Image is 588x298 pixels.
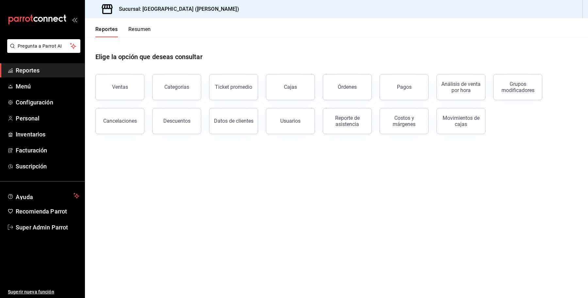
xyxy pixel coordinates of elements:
span: Ayuda [16,192,71,200]
div: Descuentos [163,118,190,124]
div: Grupos modificadores [498,81,538,93]
span: Pregunta a Parrot AI [18,43,70,50]
div: Movimientos de cajas [441,115,481,127]
button: open_drawer_menu [72,17,77,22]
div: Reporte de asistencia [327,115,367,127]
span: Suscripción [16,162,79,171]
button: Usuarios [266,108,315,134]
button: Análisis de venta por hora [436,74,485,100]
button: Ticket promedio [209,74,258,100]
div: Usuarios [280,118,301,124]
button: Cajas [266,74,315,100]
div: Órdenes [338,84,357,90]
span: Recomienda Parrot [16,207,79,216]
h3: Sucursal: [GEOGRAPHIC_DATA] ([PERSON_NAME]) [114,5,239,13]
div: Análisis de venta por hora [441,81,481,93]
div: Ventas [112,84,128,90]
span: Configuración [16,98,79,107]
div: navigation tabs [95,26,151,37]
button: Reporte de asistencia [323,108,372,134]
button: Cancelaciones [95,108,144,134]
a: Pregunta a Parrot AI [5,47,80,54]
span: Super Admin Parrot [16,223,79,232]
button: Categorías [152,74,201,100]
span: Inventarios [16,130,79,139]
button: Pregunta a Parrot AI [7,39,80,53]
span: Personal [16,114,79,123]
div: Cajas [284,84,297,90]
span: Facturación [16,146,79,155]
span: Reportes [16,66,79,75]
button: Ventas [95,74,144,100]
button: Datos de clientes [209,108,258,134]
span: Menú [16,82,79,91]
button: Costos y márgenes [380,108,429,134]
button: Resumen [128,26,151,37]
button: Descuentos [152,108,201,134]
div: Cancelaciones [103,118,137,124]
span: Sugerir nueva función [8,289,79,295]
button: Grupos modificadores [493,74,542,100]
div: Datos de clientes [214,118,253,124]
div: Categorías [164,84,189,90]
button: Movimientos de cajas [436,108,485,134]
div: Pagos [397,84,412,90]
button: Órdenes [323,74,372,100]
h1: Elige la opción que deseas consultar [95,52,203,62]
button: Reportes [95,26,118,37]
div: Costos y márgenes [384,115,424,127]
div: Ticket promedio [215,84,252,90]
button: Pagos [380,74,429,100]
